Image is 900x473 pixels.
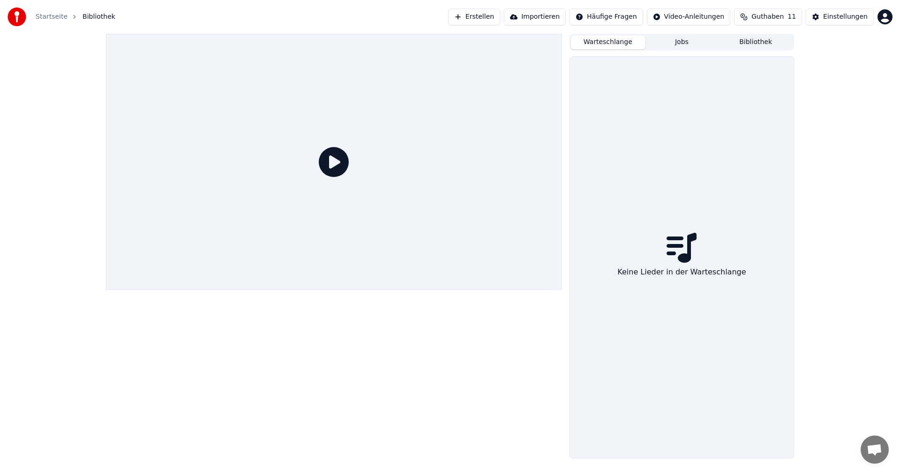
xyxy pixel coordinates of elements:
button: Einstellungen [806,8,874,25]
button: Häufige Fragen [570,8,643,25]
button: Importieren [504,8,566,25]
div: Keine Lieder in der Warteschlange [614,263,750,281]
span: Guthaben [751,12,784,22]
a: Startseite [36,12,67,22]
button: Erstellen [448,8,500,25]
nav: breadcrumb [36,12,115,22]
span: Bibliothek [82,12,115,22]
img: youka [7,7,26,26]
button: Warteschlange [571,36,645,49]
div: Einstellungen [823,12,868,22]
button: Bibliothek [719,36,793,49]
button: Jobs [645,36,719,49]
span: 11 [787,12,796,22]
div: Chat öffnen [861,436,889,464]
button: Guthaben11 [734,8,802,25]
button: Video-Anleitungen [647,8,731,25]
